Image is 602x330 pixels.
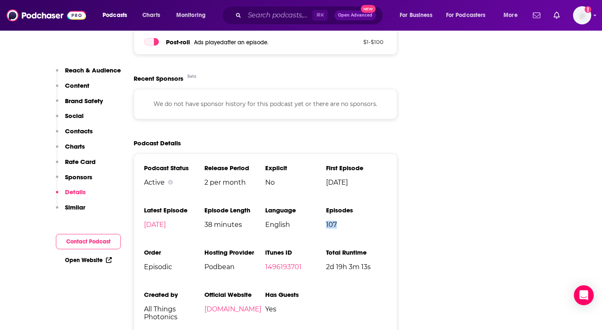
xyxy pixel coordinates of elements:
a: Show notifications dropdown [550,8,563,22]
h3: Episodes [326,206,387,214]
input: Search podcasts, credits, & more... [245,9,312,22]
p: Charts [65,142,85,150]
button: open menu [170,9,216,22]
span: For Podcasters [446,10,486,21]
span: Logged in as TrevorC [573,6,591,24]
h3: Order [144,248,205,256]
h3: Latest Episode [144,206,205,214]
button: Contacts [56,127,93,142]
h3: iTunes ID [265,248,326,256]
span: 2d 19h 3m 13s [326,263,387,271]
a: Open Website [65,257,112,264]
span: ⌘ K [312,10,328,21]
div: Beta [187,74,197,79]
button: Sponsors [56,173,92,188]
span: For Business [400,10,432,21]
span: 2 per month [204,178,265,186]
h3: Language [265,206,326,214]
span: Episodic [144,263,205,271]
span: Post -roll [166,38,190,46]
button: Rate Card [56,158,96,173]
button: Social [56,112,84,127]
button: Details [56,188,86,203]
span: English [265,221,326,229]
a: [DOMAIN_NAME] [204,305,261,313]
p: Social [65,112,84,120]
p: Reach & Audience [65,66,121,74]
div: Search podcasts, credits, & more... [230,6,391,25]
p: Sponsors [65,173,92,181]
img: User Profile [573,6,591,24]
span: No [265,178,326,186]
button: Reach & Audience [56,66,121,82]
button: Contact Podcast [56,234,121,249]
a: [DATE] [144,221,166,229]
h3: Total Runtime [326,248,387,256]
button: open menu [441,9,498,22]
p: Details [65,188,86,196]
h3: Has Guests [265,291,326,299]
button: open menu [97,9,138,22]
span: Yes [265,305,326,313]
h3: Release Period [204,164,265,172]
button: open menu [498,9,528,22]
p: Rate Card [65,158,96,166]
span: Open Advanced [338,13,372,17]
button: Brand Safety [56,97,103,112]
button: Content [56,82,89,97]
span: [DATE] [326,178,387,186]
span: Monitoring [176,10,206,21]
p: Contacts [65,127,93,135]
span: Podbean [204,263,265,271]
h2: Podcast Details [134,139,181,147]
p: Content [65,82,89,89]
span: 107 [326,221,387,229]
p: We do not have sponsor history for this podcast yet or there are no sponsors. [144,99,387,108]
button: Show profile menu [573,6,591,24]
a: Show notifications dropdown [530,8,544,22]
svg: Add a profile image [585,6,591,13]
span: 38 minutes [204,221,265,229]
span: All Things Photonics [144,305,205,321]
button: Charts [56,142,85,158]
h3: First Episode [326,164,387,172]
span: More [504,10,518,21]
span: New [361,5,376,13]
h3: Official Website [204,291,265,299]
button: open menu [394,9,443,22]
button: Similar [56,203,85,219]
h3: Hosting Provider [204,248,265,256]
h3: Podcast Status [144,164,205,172]
p: Similar [65,203,85,211]
span: Charts [142,10,160,21]
div: Active [144,178,205,186]
button: Open AdvancedNew [334,10,376,20]
p: Brand Safety [65,97,103,105]
h3: Created by [144,291,205,299]
img: Podchaser - Follow, Share and Rate Podcasts [7,7,86,23]
a: 1496193701 [265,263,302,271]
p: $ 1 - $ 100 [330,39,384,45]
h3: Explicit [265,164,326,172]
h3: Episode Length [204,206,265,214]
a: Charts [137,9,165,22]
div: Open Intercom Messenger [574,285,594,305]
span: Podcasts [103,10,127,21]
span: Recent Sponsors [134,75,183,82]
span: Ads played after an episode . [194,39,269,46]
